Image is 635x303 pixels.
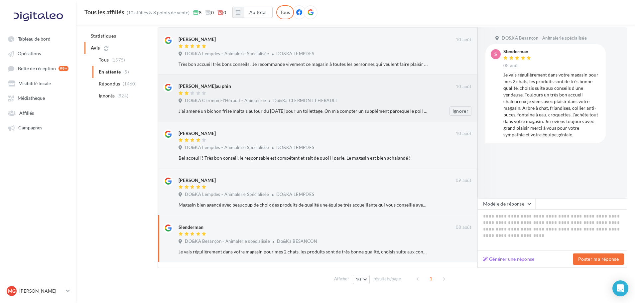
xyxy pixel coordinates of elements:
[232,7,273,18] button: Au total
[373,276,401,282] span: résultats/page
[449,200,471,210] button: Ignorer
[276,51,314,56] span: DO&KA LEMPDES
[18,36,51,42] span: Tableau de bord
[179,177,216,184] div: [PERSON_NAME]
[179,83,231,89] div: [PERSON_NAME]au phin
[91,33,116,39] span: Statistiques
[179,224,203,230] div: Slenderman
[179,61,428,68] div: Très bon accueil très bons conseils . Je recommande vivement ce magasin à toutes les personnes qu...
[179,108,428,114] div: J’ai amené un bichon frise maltais autour du [DATE] pour un toilettage. On m’a compter un supplém...
[18,51,41,57] span: Opérations
[185,145,269,151] span: DO&KA Lempdes - Animalerie Spécialisée
[456,37,471,43] span: 10 août
[4,62,72,75] a: Boîte de réception 99+
[185,238,270,244] span: DO&KA Besançon - Animalerie spécialisée
[612,280,628,296] div: Open Intercom Messenger
[19,110,34,116] span: Affiliés
[185,192,269,198] span: DO&KA Lempdes - Animalerie Spécialisée
[456,84,471,90] span: 10 août
[185,51,269,57] span: DO&KA Lempdes - Animalerie Spécialisée
[502,35,587,41] span: DO&KA Besançon - Animalerie spécialisée
[4,33,72,45] a: Tableau de bord
[99,57,109,63] span: Tous
[277,238,317,244] span: Do&Ka BESANCON
[353,275,370,284] button: 10
[179,248,428,255] div: Je vais régulièrement dans votre magasin pour mes 2 chats, les produits sont de très bonne qualit...
[179,155,428,161] div: Bel acceuil ! Très bon conseil, le responsable est compétent et sait de quoi il parle. Le magasin...
[4,92,72,104] a: Médiathèque
[276,192,314,197] span: DO&KA LEMPDES
[276,5,294,19] div: Tous
[4,77,72,89] a: Visibilité locale
[84,9,124,15] div: Tous les affiliés
[117,93,129,98] span: (924)
[480,255,537,263] button: Générer une réponse
[503,49,533,54] div: Slenderman
[99,92,115,99] span: Ignorés
[244,7,273,18] button: Au total
[456,178,471,184] span: 09 août
[99,80,120,87] span: Répondus
[4,107,72,119] a: Affiliés
[449,106,471,116] button: Ignorer
[5,285,71,297] a: MG [PERSON_NAME]
[18,95,45,101] span: Médiathèque
[18,125,42,131] span: Campagnes
[503,72,600,138] div: Je vais régulièrement dans votre magasin pour mes 2 chats, les produits sont de très bonne qualit...
[111,57,125,63] span: (1575)
[193,9,201,16] span: 8
[573,253,624,265] button: Poster ma réponse
[179,202,428,208] div: Magasin bien agencé avec beaucoup de choix des produits de qualité une équipe très accueillante q...
[449,60,471,69] button: Ignorer
[127,9,190,16] div: (10 affiliés & 8 points de vente)
[205,9,214,16] span: 0
[8,288,16,294] span: MG
[426,273,436,284] span: 1
[18,66,56,71] span: Boîte de réception
[179,130,216,137] div: [PERSON_NAME]
[273,98,338,103] span: Do&Ka CLERMONT L'HERAULT
[334,276,349,282] span: Afficher
[123,81,137,86] span: (1460)
[449,153,471,163] button: Ignorer
[19,288,63,294] p: [PERSON_NAME]
[59,66,68,71] div: 99+
[185,98,266,104] span: DO&KA Clermont-l'Hérault - Animalerie
[276,145,314,150] span: DO&KA LEMPDES
[4,47,72,59] a: Opérations
[494,51,497,58] span: S
[456,131,471,137] span: 10 août
[179,36,216,43] div: [PERSON_NAME]
[503,63,519,69] span: 08 août
[356,277,361,282] span: 10
[456,225,471,230] span: 08 août
[449,247,471,256] button: Ignorer
[4,121,72,133] a: Campagnes
[217,9,226,16] span: 0
[477,198,535,210] button: Modèle de réponse
[19,80,51,86] span: Visibilité locale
